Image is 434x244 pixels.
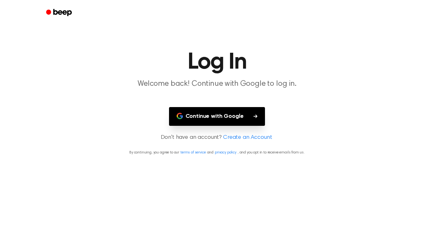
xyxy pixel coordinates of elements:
[54,51,380,74] h1: Log In
[42,7,78,19] a: Beep
[95,79,339,89] p: Welcome back! Continue with Google to log in.
[8,133,426,142] p: Don't have an account?
[8,150,426,155] p: By continuing, you agree to our and , and you opt in to receive emails from us.
[169,107,265,126] button: Continue with Google
[215,151,236,154] a: privacy policy
[223,133,272,142] a: Create an Account
[180,151,206,154] a: terms of service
